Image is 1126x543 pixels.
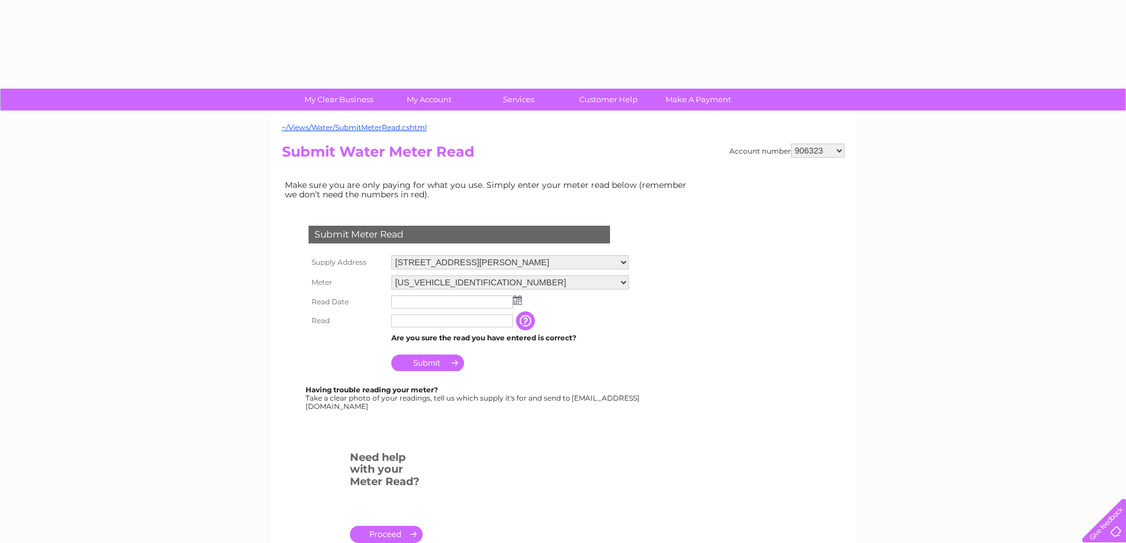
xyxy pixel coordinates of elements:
input: Submit [391,355,464,371]
a: Services [470,89,567,110]
div: Take a clear photo of your readings, tell us which supply it's for and send to [EMAIL_ADDRESS][DO... [306,386,641,410]
th: Meter [306,272,388,292]
h2: Submit Water Meter Read [282,144,845,166]
h3: Need help with your Meter Read? [350,449,423,494]
th: Read [306,311,388,330]
a: My Account [380,89,478,110]
img: ... [513,295,522,305]
a: My Clear Business [290,89,388,110]
div: Submit Meter Read [309,226,610,243]
th: Supply Address [306,252,388,272]
th: Read Date [306,292,388,311]
td: Make sure you are only paying for what you use. Simply enter your meter read below (remember we d... [282,177,696,202]
b: Having trouble reading your meter? [306,385,438,394]
td: Are you sure the read you have entered is correct? [388,330,632,346]
a: ~/Views/Water/SubmitMeterRead.cshtml [282,123,427,132]
a: . [350,526,423,543]
div: Account number [729,144,845,158]
a: Customer Help [560,89,657,110]
input: Information [516,311,537,330]
a: Make A Payment [650,89,747,110]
